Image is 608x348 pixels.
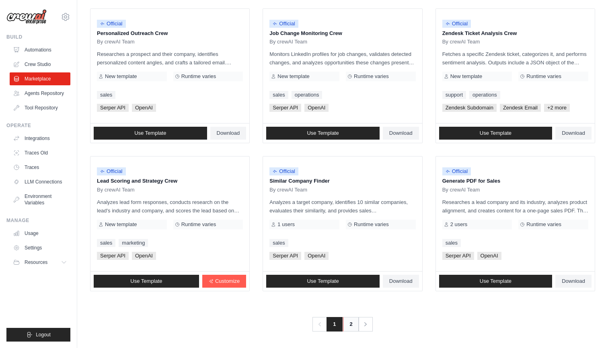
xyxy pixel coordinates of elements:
span: OpenAI [477,252,501,260]
a: marketing [119,239,148,247]
nav: Pagination [312,317,372,332]
span: New template [105,221,137,228]
a: Download [383,127,419,140]
a: operations [292,91,322,99]
span: Use Template [307,278,339,284]
span: Download [389,130,413,136]
span: OpenAI [304,104,329,112]
a: Integrations [10,132,70,145]
span: Serper API [97,252,129,260]
p: Job Change Monitoring Crew [269,29,415,37]
a: Settings [10,241,70,254]
span: 1 users [277,221,295,228]
a: LLM Connections [10,175,70,188]
span: Zendesk Email [500,104,541,112]
span: By crewAI Team [269,39,307,45]
a: Download [210,127,246,140]
a: Use Template [439,127,553,140]
span: Use Template [307,130,339,136]
span: OpenAI [132,104,156,112]
span: New template [450,73,482,80]
p: Monitors LinkedIn profiles for job changes, validates detected changes, and analyzes opportunitie... [269,50,415,67]
a: Automations [10,43,70,56]
span: Serper API [269,252,301,260]
a: Environment Variables [10,190,70,209]
p: Personalized Outreach Crew [97,29,243,37]
span: Runtime varies [526,73,561,80]
span: Official [97,20,126,28]
a: Use Template [94,275,199,288]
span: Resources [25,259,47,266]
a: Download [383,275,419,288]
span: OpenAI [132,252,156,260]
p: Zendesk Ticket Analysis Crew [442,29,588,37]
p: Researches a prospect and their company, identifies personalized content angles, and crafts a tai... [97,50,243,67]
span: Official [442,20,471,28]
span: Official [97,167,126,175]
span: 1 [327,317,342,332]
button: Resources [10,256,70,269]
span: Use Template [480,130,511,136]
span: Serper API [269,104,301,112]
span: New template [105,73,137,80]
a: Traces [10,161,70,174]
a: Traces Old [10,146,70,159]
a: Use Template [94,127,207,140]
p: Generate PDF for Sales [442,177,588,185]
p: Analyzes lead form responses, conducts research on the lead's industry and company, and scores th... [97,198,243,215]
p: Analyzes a target company, identifies 10 similar companies, evaluates their similarity, and provi... [269,198,415,215]
span: Download [389,278,413,284]
span: OpenAI [304,252,329,260]
span: By crewAI Team [97,39,135,45]
a: Use Template [266,127,380,140]
span: Official [269,20,298,28]
span: 2 users [450,221,468,228]
span: New template [277,73,309,80]
a: sales [97,239,115,247]
span: Download [562,278,585,284]
span: +2 more [544,104,570,112]
span: Use Template [130,278,162,284]
p: Researches a lead company and its industry, analyzes product alignment, and creates content for a... [442,198,588,215]
a: Use Template [439,275,553,288]
p: Fetches a specific Zendesk ticket, categorizes it, and performs sentiment analysis. Outputs inclu... [442,50,588,67]
span: Use Template [480,278,511,284]
a: sales [97,91,115,99]
span: Download [217,130,240,136]
a: Customize [202,275,246,288]
a: Use Template [266,275,380,288]
a: operations [469,91,500,99]
span: Official [269,167,298,175]
span: Runtime varies [181,73,216,80]
span: Runtime varies [354,73,389,80]
div: Build [6,34,70,40]
a: sales [269,91,288,99]
div: Operate [6,122,70,129]
span: Runtime varies [181,221,216,228]
a: Marketplace [10,72,70,85]
a: Download [555,127,592,140]
a: Usage [10,227,70,240]
span: Use Template [134,130,166,136]
span: By crewAI Team [442,39,480,45]
span: By crewAI Team [442,187,480,193]
a: Download [555,275,592,288]
a: Agents Repository [10,87,70,100]
img: Logo [6,9,47,25]
span: Runtime varies [526,221,561,228]
span: Logout [36,332,51,338]
a: sales [269,239,288,247]
span: Customize [215,278,240,284]
a: support [442,91,466,99]
span: By crewAI Team [269,187,307,193]
a: Crew Studio [10,58,70,71]
p: Similar Company Finder [269,177,415,185]
p: Lead Scoring and Strategy Crew [97,177,243,185]
span: Download [562,130,585,136]
button: Logout [6,328,70,342]
span: Serper API [442,252,474,260]
span: Serper API [97,104,129,112]
span: Official [442,167,471,175]
a: 2 [343,317,359,332]
a: sales [442,239,461,247]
